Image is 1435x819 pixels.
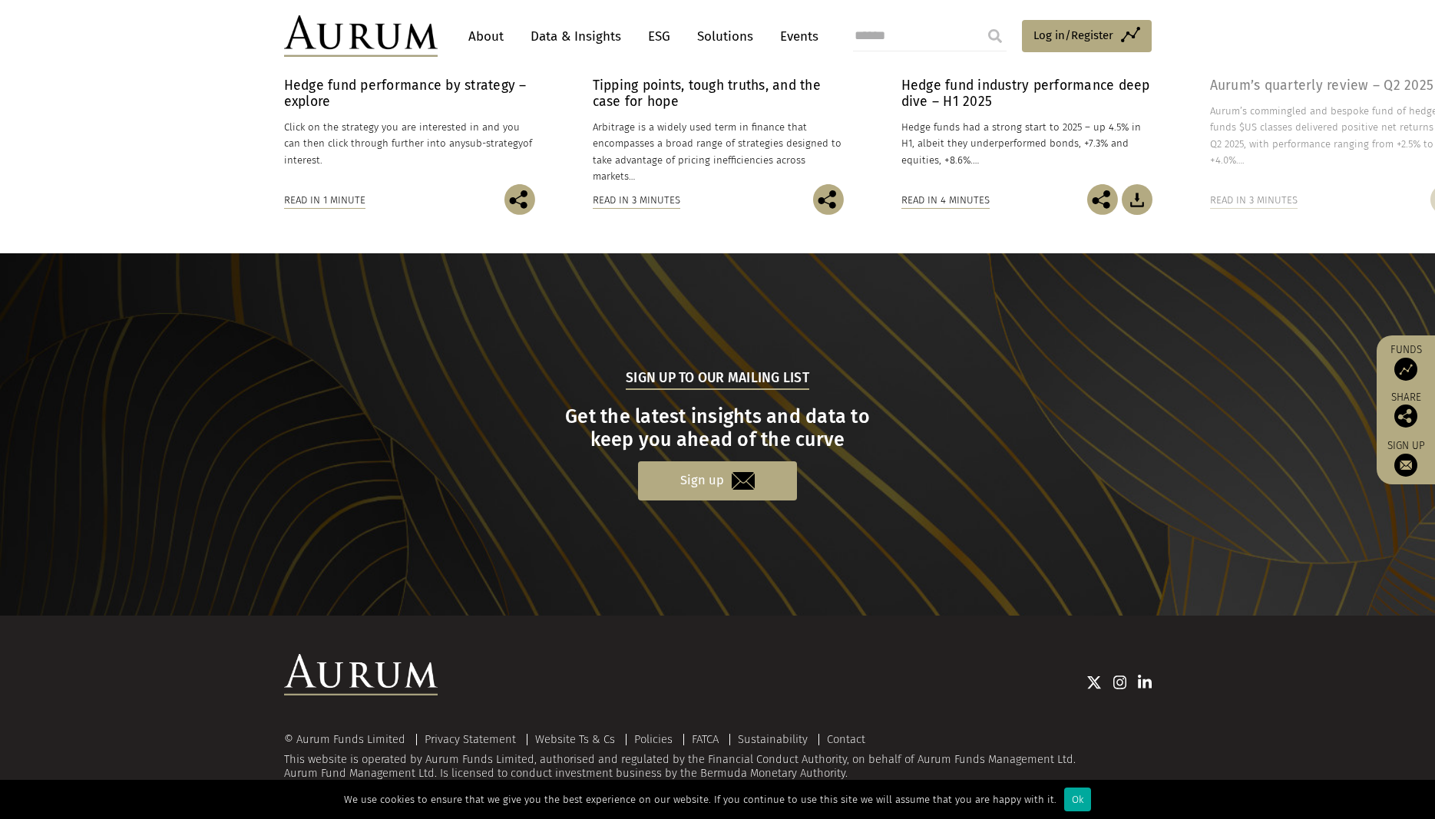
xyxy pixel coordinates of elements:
a: Log in/Register [1022,20,1152,52]
a: Sign up [1384,439,1427,477]
div: Read in 1 minute [284,192,365,209]
a: Solutions [689,22,761,51]
div: Read in 3 minutes [593,192,680,209]
img: Share this post [1087,184,1118,215]
a: Sustainability [738,732,808,746]
p: Arbitrage is a widely used term in finance that encompasses a broad range of strategies designed ... [593,119,844,184]
a: FATCA [692,732,719,746]
h3: Get the latest insights and data to keep you ahead of the curve [286,405,1149,451]
span: Log in/Register [1033,26,1113,45]
a: About [461,22,511,51]
img: Access Funds [1394,358,1417,381]
div: Read in 3 minutes [1210,192,1298,209]
img: Instagram icon [1113,675,1127,690]
img: Sign up to our newsletter [1394,454,1417,477]
img: Twitter icon [1086,675,1102,690]
img: Aurum Logo [284,654,438,695]
span: sub-strategy [465,137,523,149]
a: Website Ts & Cs [535,732,615,746]
div: Share [1384,392,1427,428]
h4: Tipping points, tough truths, and the case for hope [593,78,844,110]
h5: Sign up to our mailing list [626,368,809,390]
p: Hedge funds had a strong start to 2025 – up 4.5% in H1, albeit they underperformed bonds, +7.3% a... [901,119,1152,167]
a: Funds [1384,343,1427,381]
img: Linkedin icon [1138,675,1152,690]
a: Data & Insights [523,22,629,51]
img: Download Article [1122,184,1152,215]
div: © Aurum Funds Limited [284,734,413,745]
h4: Hedge fund industry performance deep dive – H1 2025 [901,78,1152,110]
img: Share this post [813,184,844,215]
a: Contact [827,732,865,746]
a: Events [772,22,818,51]
p: Click on the strategy you are interested in and you can then click through further into any of in... [284,119,535,167]
img: Share this post [1394,405,1417,428]
a: Policies [634,732,673,746]
h4: Hedge fund performance by strategy – explore [284,78,535,110]
div: This website is operated by Aurum Funds Limited, authorised and regulated by the Financial Conduc... [284,734,1152,781]
img: Aurum [284,15,438,57]
img: Share this post [504,184,535,215]
a: ESG [640,22,678,51]
input: Submit [980,21,1010,51]
a: Sign up [638,461,797,500]
a: Privacy Statement [425,732,516,746]
div: Read in 4 minutes [901,192,990,209]
div: Ok [1064,788,1091,811]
